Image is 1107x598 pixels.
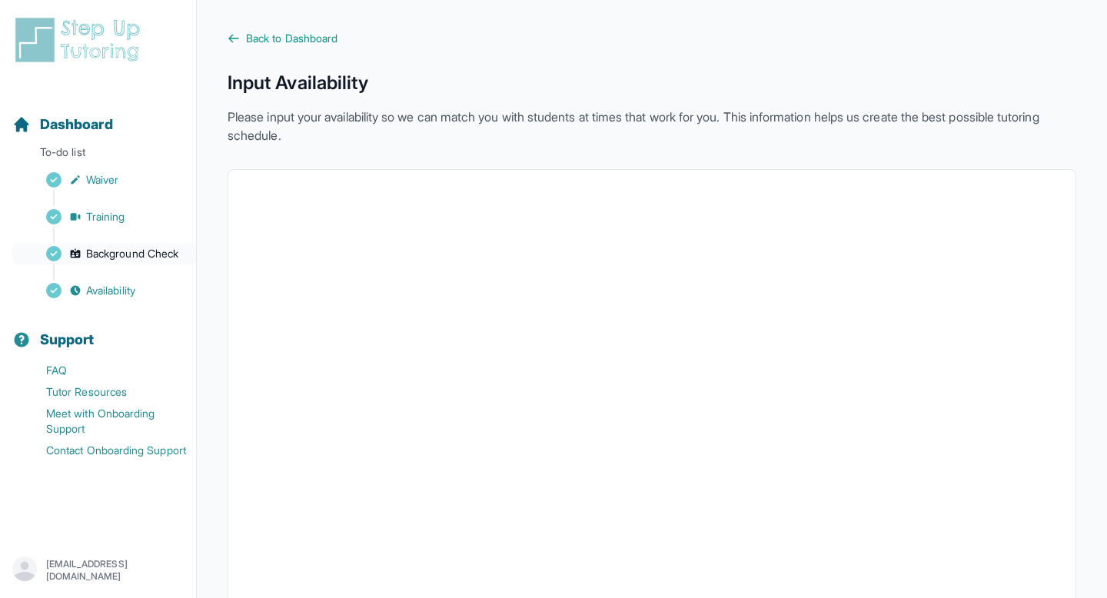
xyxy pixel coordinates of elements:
a: Availability [12,280,196,301]
button: Dashboard [6,89,190,141]
a: Background Check [12,243,196,264]
span: Dashboard [40,114,113,135]
p: [EMAIL_ADDRESS][DOMAIN_NAME] [46,558,184,583]
img: logo [12,15,149,65]
a: Dashboard [12,114,113,135]
span: Support [40,329,95,350]
span: Availability [86,283,135,298]
p: Please input your availability so we can match you with students at times that work for you. This... [228,108,1076,145]
span: Background Check [86,246,178,261]
a: Back to Dashboard [228,31,1076,46]
h1: Input Availability [228,71,1076,95]
span: Training [86,209,125,224]
p: To-do list [6,145,190,166]
a: Training [12,206,196,228]
span: Back to Dashboard [246,31,337,46]
a: Contact Onboarding Support [12,440,196,461]
button: [EMAIL_ADDRESS][DOMAIN_NAME] [12,556,184,584]
a: FAQ [12,360,196,381]
span: Waiver [86,172,118,188]
a: Waiver [12,169,196,191]
button: Support [6,304,190,357]
a: Meet with Onboarding Support [12,403,196,440]
a: Tutor Resources [12,381,196,403]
